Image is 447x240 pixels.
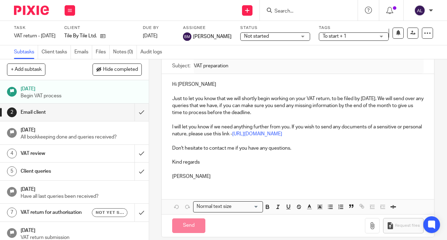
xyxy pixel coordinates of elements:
[172,81,424,88] p: Hi [PERSON_NAME]
[172,62,190,69] label: Subject:
[7,107,17,117] div: 2
[103,67,138,73] span: Hide completed
[14,45,38,59] a: Subtasks
[21,148,92,159] h1: VAT review
[74,45,92,59] a: Emails
[96,210,124,216] span: Not yet sent
[64,32,97,39] p: Tile By Tile Ltd.
[195,203,233,210] span: Normal text size
[183,25,232,31] label: Assignee
[14,25,56,31] label: Task
[113,45,137,59] a: Notes (0)
[64,25,134,31] label: Client
[143,25,174,31] label: Due by
[172,145,424,152] p: Don't hesitate to contact me if you have any questions.
[93,63,142,75] button: Hide completed
[21,107,92,118] h1: Email client
[232,132,282,136] a: [URL][DOMAIN_NAME]
[383,218,424,234] button: Request files
[14,32,56,39] div: VAT return - July 2025
[274,8,337,15] input: Search
[7,63,45,75] button: + Add subtask
[7,208,17,217] div: 7
[21,193,142,200] p: Have all last queries been received?
[21,184,142,193] h1: [DATE]
[172,173,424,180] p: [PERSON_NAME]
[183,32,191,41] img: svg%3E
[143,33,157,38] span: [DATE]
[172,123,424,138] p: I will let you know if we need anything further from you. If you wish to send any documents of a ...
[234,203,259,210] input: Search for option
[14,6,49,15] img: Pixie
[240,25,310,31] label: Status
[193,201,263,212] div: Search for option
[42,45,71,59] a: Client tasks
[7,166,17,176] div: 5
[193,33,232,40] span: [PERSON_NAME]
[244,34,269,39] span: Not started
[395,223,420,228] span: Request files
[21,134,142,141] p: All bookkeeping done and queries received?
[172,95,424,117] p: Just to let you know that we will shortly begin working on your VAT return, to be filed by [DATE]...
[172,218,205,233] input: Send
[172,159,424,166] p: Kind regards
[140,45,166,59] a: Audit logs
[7,149,17,158] div: 4
[414,5,425,16] img: svg%3E
[21,225,142,234] h1: [DATE]
[21,84,142,92] h1: [DATE]
[14,32,56,39] div: VAT return - [DATE]
[21,125,142,134] h1: [DATE]
[21,207,92,218] h1: VAT return for authorisation
[21,92,142,99] p: Begin VAT process
[323,34,346,39] span: To start + 1
[21,166,92,177] h1: Client queries
[319,25,389,31] label: Tags
[96,45,110,59] a: Files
